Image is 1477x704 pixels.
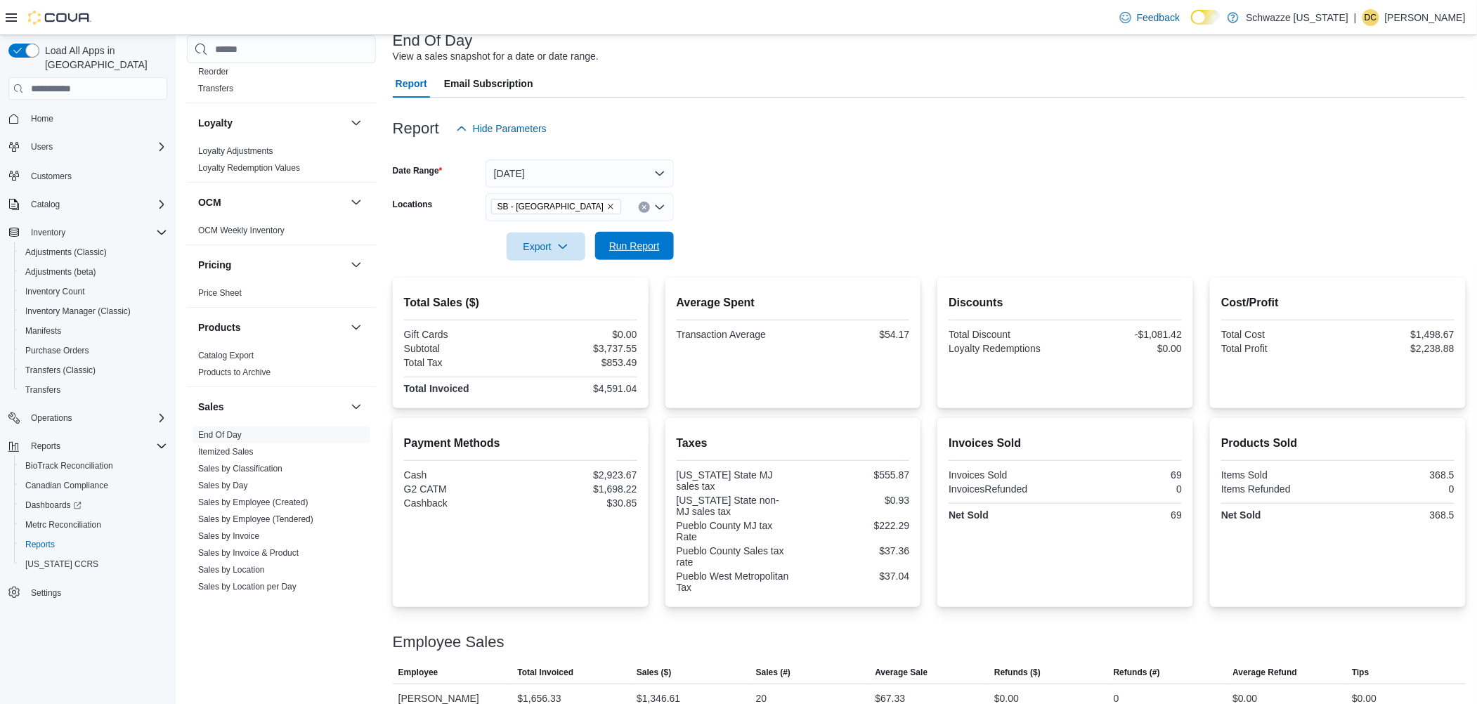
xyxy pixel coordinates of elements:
[198,66,228,77] span: Reorder
[31,227,65,238] span: Inventory
[20,362,101,379] a: Transfers (Classic)
[198,430,242,440] a: End Of Day
[20,477,114,494] a: Canadian Compliance
[393,165,443,176] label: Date Range
[14,282,173,301] button: Inventory Count
[198,514,313,525] span: Sales by Employee (Tendered)
[1068,343,1182,354] div: $0.00
[20,556,167,573] span: Washington CCRS
[1221,469,1335,481] div: Items Sold
[198,350,254,361] span: Catalog Export
[39,44,167,72] span: Load All Apps in [GEOGRAPHIC_DATA]
[1341,483,1455,495] div: 0
[198,548,299,558] a: Sales by Invoice & Product
[1341,329,1455,340] div: $1,498.67
[198,84,233,93] a: Transfers
[20,303,136,320] a: Inventory Manager (Classic)
[20,303,167,320] span: Inventory Manager (Classic)
[393,199,433,210] label: Locations
[639,202,650,213] button: Clear input
[25,438,167,455] span: Reports
[25,365,96,376] span: Transfers (Classic)
[609,239,660,253] span: Run Report
[198,83,233,94] span: Transfers
[515,233,577,261] span: Export
[198,67,228,77] a: Reorder
[677,469,790,492] div: [US_STATE] State MJ sales tax
[28,11,91,25] img: Cova
[1341,469,1455,481] div: 368.5
[20,536,167,553] span: Reports
[348,115,365,131] button: Loyalty
[20,283,91,300] a: Inventory Count
[25,110,59,127] a: Home
[3,582,173,603] button: Settings
[14,360,173,380] button: Transfers (Classic)
[25,585,67,601] a: Settings
[1221,294,1455,311] h2: Cost/Profit
[444,70,533,98] span: Email Subscription
[198,480,248,491] span: Sales by Day
[20,457,167,474] span: BioTrack Reconciliation
[606,202,615,211] button: Remove SB - Pueblo West from selection in this group
[795,469,909,481] div: $555.87
[348,194,365,211] button: OCM
[1354,9,1357,26] p: |
[14,515,173,535] button: Metrc Reconciliation
[198,547,299,559] span: Sales by Invoice & Product
[523,483,637,495] div: $1,698.22
[795,545,909,556] div: $37.36
[198,320,345,334] button: Products
[25,266,96,278] span: Adjustments (beta)
[25,196,167,213] span: Catalog
[14,301,173,321] button: Inventory Manager (Classic)
[187,222,376,245] div: OCM
[949,509,989,521] strong: Net Sold
[404,469,518,481] div: Cash
[14,242,173,262] button: Adjustments (Classic)
[25,539,55,550] span: Reports
[404,383,469,394] strong: Total Invoiced
[1362,9,1379,26] div: Daniel castillo
[20,382,167,398] span: Transfers
[795,571,909,582] div: $37.04
[198,565,265,575] a: Sales by Location
[1233,667,1298,678] span: Average Refund
[20,263,167,280] span: Adjustments (beta)
[637,667,671,678] span: Sales ($)
[523,497,637,509] div: $30.85
[20,283,167,300] span: Inventory Count
[25,559,98,570] span: [US_STATE] CCRS
[20,536,60,553] a: Reports
[1068,329,1182,340] div: -$1,081.42
[523,343,637,354] div: $3,737.55
[517,667,573,678] span: Total Invoiced
[654,202,665,213] button: Open list of options
[198,367,271,377] a: Products to Archive
[3,436,173,456] button: Reports
[1221,509,1261,521] strong: Net Sold
[3,137,173,157] button: Users
[14,476,173,495] button: Canadian Compliance
[25,325,61,337] span: Manifests
[198,367,271,378] span: Products to Archive
[949,469,1062,481] div: Invoices Sold
[198,464,282,474] a: Sales by Classification
[1191,10,1221,25] input: Dark Mode
[25,168,77,185] a: Customers
[677,435,910,452] h2: Taxes
[348,398,365,415] button: Sales
[198,564,265,575] span: Sales by Location
[198,116,345,130] button: Loyalty
[198,163,300,173] a: Loyalty Redemption Values
[198,481,248,490] a: Sales by Day
[25,480,108,491] span: Canadian Compliance
[198,531,259,541] a: Sales by Invoice
[795,495,909,506] div: $0.93
[523,469,637,481] div: $2,923.67
[404,497,518,509] div: Cashback
[1385,9,1466,26] p: [PERSON_NAME]
[20,516,107,533] a: Metrc Reconciliation
[25,167,167,184] span: Customers
[1246,9,1348,26] p: Schwazze [US_STATE]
